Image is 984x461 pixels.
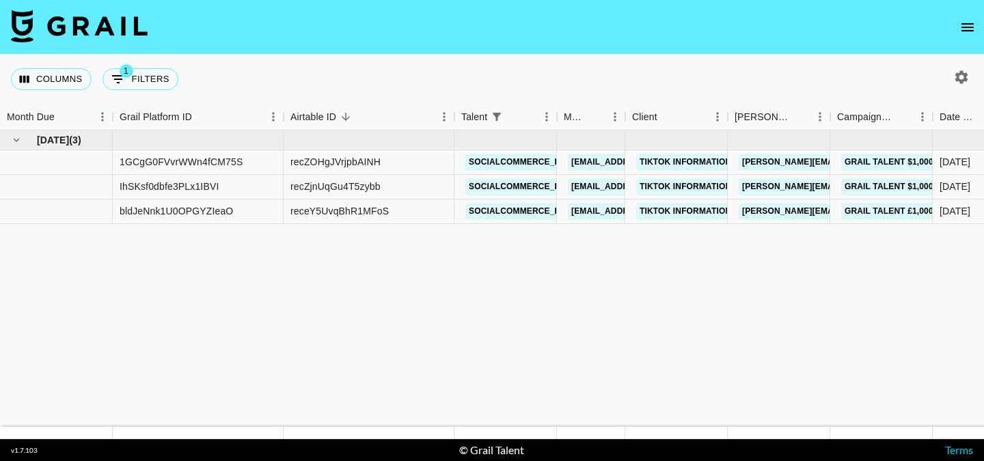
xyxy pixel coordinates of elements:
[912,107,933,127] button: Menu
[290,180,381,193] div: recZjnUqGu4T5zybb
[11,446,38,455] div: v 1.7.103
[837,104,893,130] div: Campaign (Type)
[568,178,721,195] a: [EMAIL_ADDRESS][DOMAIN_NAME]
[568,154,721,171] a: [EMAIL_ADDRESS][DOMAIN_NAME]
[7,130,26,150] button: hide children
[830,104,933,130] div: Campaign (Type)
[284,104,454,130] div: Airtable ID
[487,107,506,126] button: Show filters
[120,155,243,169] div: 1GCgG0FVvrWWn4fCM75S
[336,107,355,126] button: Sort
[454,104,557,130] div: Talent
[434,107,454,127] button: Menu
[465,178,619,195] a: socialcommerce_incentive_uk
[940,180,970,193] div: 15/09/2025
[37,133,69,147] span: [DATE]
[940,155,970,169] div: 18/09/2025
[113,104,284,130] div: Grail Platform ID
[69,133,81,147] span: ( 3 )
[945,443,973,456] a: Terms
[120,204,233,218] div: bldJeNnk1U0OPGYZIeaO
[263,107,284,127] button: Menu
[739,178,961,195] a: [PERSON_NAME][EMAIL_ADDRESS][DOMAIN_NAME]
[605,107,625,127] button: Menu
[586,107,605,126] button: Sort
[461,104,487,130] div: Talent
[92,107,113,127] button: Menu
[7,104,55,130] div: Month Due
[192,107,211,126] button: Sort
[55,107,74,126] button: Sort
[632,104,657,130] div: Client
[728,104,830,130] div: Booker
[120,180,219,193] div: IhSKsf0dbfe3PLx1IBVI
[11,68,92,90] button: Select columns
[120,64,133,78] span: 1
[290,204,389,218] div: receY5UvqBhR1MFoS
[506,107,525,126] button: Sort
[557,104,625,130] div: Manager
[739,154,961,171] a: [PERSON_NAME][EMAIL_ADDRESS][DOMAIN_NAME]
[636,154,854,171] a: TikTok Information Technologies UK Limited
[954,14,981,41] button: open drawer
[11,10,148,42] img: Grail Talent
[735,104,791,130] div: [PERSON_NAME]
[465,203,619,220] a: socialcommerce_incentive_uk
[636,178,854,195] a: TikTok Information Technologies UK Limited
[657,107,676,126] button: Sort
[893,107,912,126] button: Sort
[564,104,586,130] div: Manager
[940,104,979,130] div: Date Created
[102,68,178,90] button: Show filters
[536,107,557,127] button: Menu
[739,203,961,220] a: [PERSON_NAME][EMAIL_ADDRESS][DOMAIN_NAME]
[459,443,524,457] div: © Grail Talent
[940,204,970,218] div: 11/09/2025
[120,104,192,130] div: Grail Platform ID
[290,155,381,169] div: recZOHgJVrjpbAINH
[810,107,830,127] button: Menu
[568,203,721,220] a: [EMAIL_ADDRESS][DOMAIN_NAME]
[465,154,619,171] a: socialcommerce_incentive_uk
[791,107,810,126] button: Sort
[487,107,506,126] div: 1 active filter
[625,104,728,130] div: Client
[290,104,336,130] div: Airtable ID
[636,203,854,220] a: TikTok Information Technologies UK Limited
[707,107,728,127] button: Menu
